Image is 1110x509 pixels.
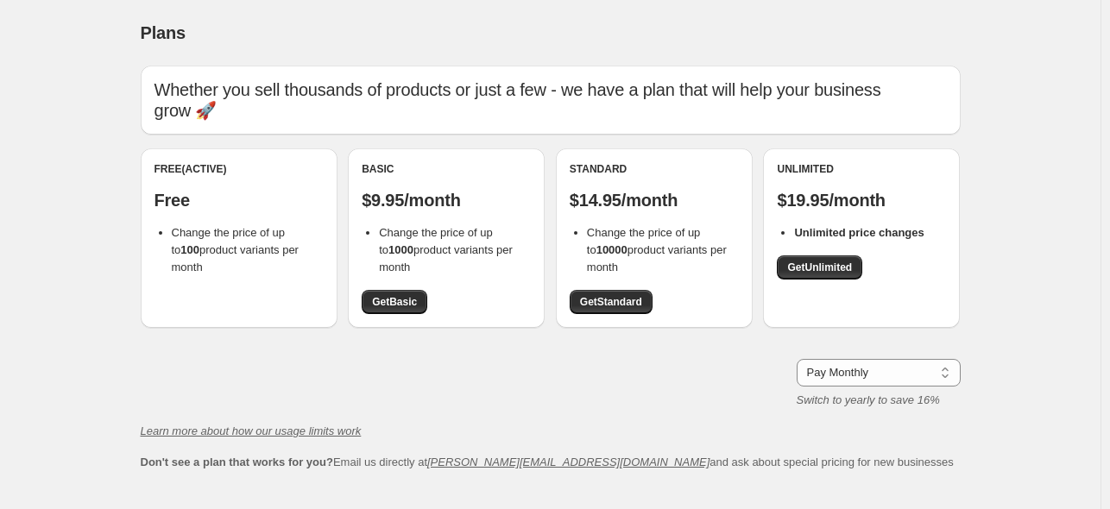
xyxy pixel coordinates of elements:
b: 1000 [388,243,413,256]
i: Switch to yearly to save 16% [797,393,940,406]
span: Get Standard [580,295,642,309]
p: Whether you sell thousands of products or just a few - we have a plan that will help your busines... [155,79,947,121]
span: Change the price of up to product variants per month [379,226,513,273]
a: Learn more about how our usage limits work [141,424,362,437]
div: Standard [570,162,739,176]
p: Free [155,190,324,211]
span: Plans [141,23,186,42]
span: Change the price of up to product variants per month [587,226,727,273]
a: [PERSON_NAME][EMAIL_ADDRESS][DOMAIN_NAME] [427,456,710,468]
b: 10000 [596,243,628,256]
a: GetUnlimited [777,255,862,280]
span: Change the price of up to product variants per month [172,226,299,273]
b: 100 [180,243,199,256]
div: Free (Active) [155,162,324,176]
span: Email us directly at and ask about special pricing for new businesses [141,456,954,468]
div: Basic [362,162,531,176]
p: $19.95/month [777,190,946,211]
div: Unlimited [777,162,946,176]
b: Unlimited price changes [794,226,924,239]
b: Don't see a plan that works for you? [141,456,333,468]
p: $14.95/month [570,190,739,211]
a: GetStandard [570,290,653,314]
p: $9.95/month [362,190,531,211]
span: Get Unlimited [787,261,852,274]
a: GetBasic [362,290,427,314]
span: Get Basic [372,295,417,309]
